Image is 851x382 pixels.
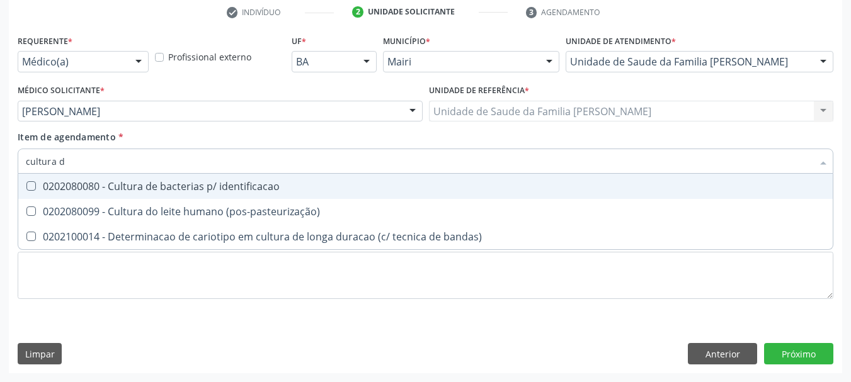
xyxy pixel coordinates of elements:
div: 0202080080 - Cultura de bacterias p/ identificacao [26,181,825,191]
label: UF [292,31,306,51]
div: 2 [352,6,363,18]
span: Item de agendamento [18,131,116,143]
label: Médico Solicitante [18,81,105,101]
label: Profissional externo [168,50,251,64]
input: Buscar por procedimentos [26,149,813,174]
span: Unidade de Saude da Familia [PERSON_NAME] [570,55,808,68]
div: 0202100014 - Determinacao de cariotipo em cultura de longa duracao (c/ tecnica de bandas) [26,232,825,242]
span: Médico(a) [22,55,123,68]
label: Unidade de atendimento [566,31,676,51]
span: Mairi [387,55,534,68]
div: Unidade solicitante [368,6,455,18]
span: BA [296,55,351,68]
label: Município [383,31,430,51]
button: Próximo [764,343,833,364]
label: Requerente [18,31,72,51]
button: Anterior [688,343,757,364]
span: [PERSON_NAME] [22,105,397,118]
label: Unidade de referência [429,81,529,101]
div: 0202080099 - Cultura do leite humano (pos-pasteurização) [26,206,825,216]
